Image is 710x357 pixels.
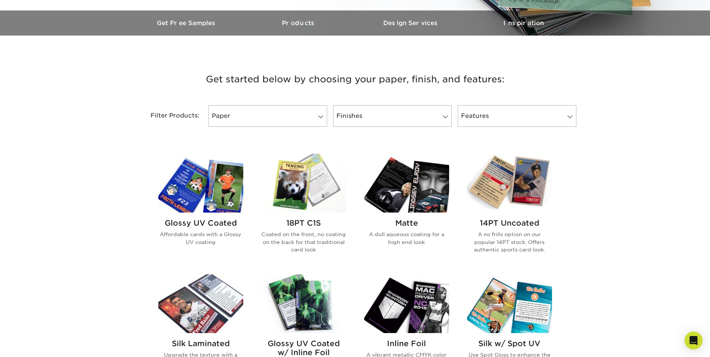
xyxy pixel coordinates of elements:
img: Matte Trading Cards [364,154,449,213]
p: Coated on the front, no coating on the back for that traditional card look [261,231,346,253]
a: Inspiration [467,10,580,36]
h2: 14PT Uncoated [467,219,552,228]
h3: Get Free Samples [131,19,243,27]
h2: Inline Foil [364,339,449,348]
a: Products [243,10,355,36]
p: Affordable cards with a Glossy UV coating [158,231,243,246]
a: Get Free Samples [131,10,243,36]
h2: 18PT C1S [261,219,346,228]
h2: Silk Laminated [158,339,243,348]
img: 14PT Uncoated Trading Cards [467,154,552,213]
h3: Products [243,19,355,27]
h3: Get started below by choosing your paper, finish, and features: [136,62,574,96]
div: Filter Products: [131,105,205,127]
img: Glossy UV Coated w/ Inline Foil Trading Cards [261,274,346,333]
a: 14PT Uncoated Trading Cards 14PT Uncoated A no frills option on our popular 14PT stock. Offers au... [467,154,552,265]
div: Open Intercom Messenger [685,332,703,350]
h3: Inspiration [467,19,580,27]
p: A dull aqueous coating for a high end look [364,231,449,246]
h3: Design Services [355,19,467,27]
img: Inline Foil Trading Cards [364,274,449,333]
a: Glossy UV Coated Trading Cards Glossy UV Coated Affordable cards with a Glossy UV coating [158,154,243,265]
h2: Glossy UV Coated [158,219,243,228]
img: 18PT C1S Trading Cards [261,154,346,213]
h2: Glossy UV Coated w/ Inline Foil [261,339,346,357]
img: Glossy UV Coated Trading Cards [158,154,243,213]
p: A no frills option on our popular 14PT stock. Offers authentic sports card look. [467,231,552,253]
a: Features [458,105,576,127]
img: Silk w/ Spot UV Trading Cards [467,274,552,333]
h2: Matte [364,219,449,228]
img: Silk Laminated Trading Cards [158,274,243,333]
a: Finishes [333,105,452,127]
h2: Silk w/ Spot UV [467,339,552,348]
a: Design Services [355,10,467,36]
a: 18PT C1S Trading Cards 18PT C1S Coated on the front, no coating on the back for that traditional ... [261,154,346,265]
a: Matte Trading Cards Matte A dull aqueous coating for a high end look [364,154,449,265]
a: Paper [208,105,327,127]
